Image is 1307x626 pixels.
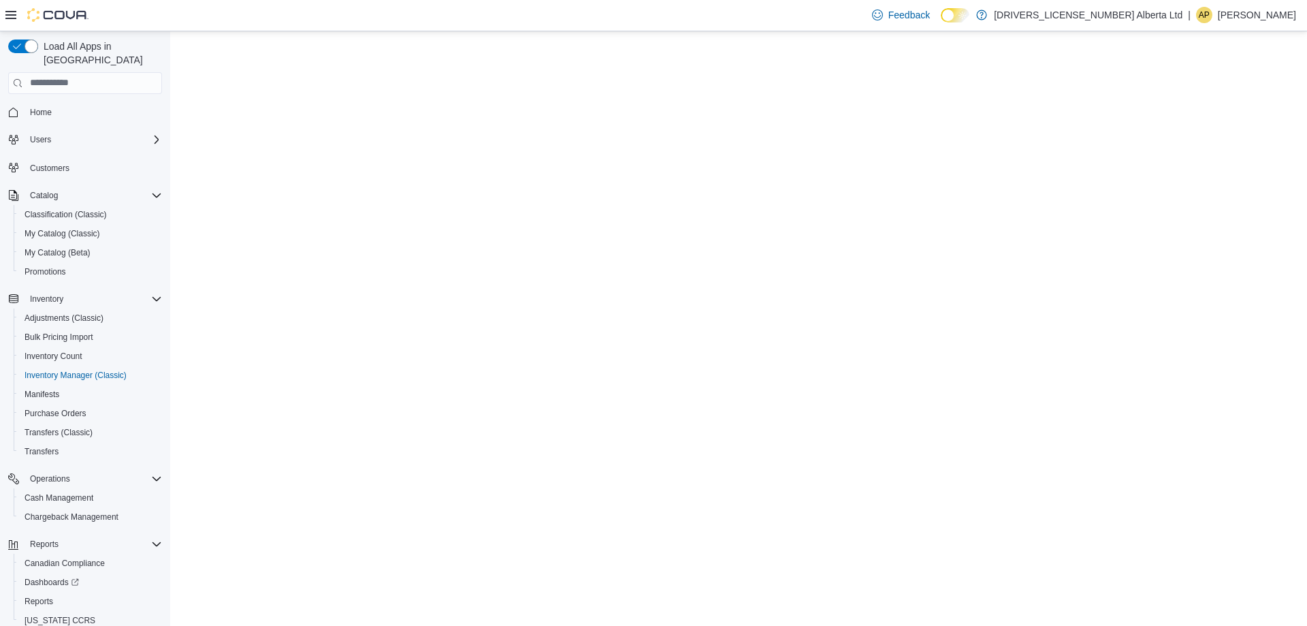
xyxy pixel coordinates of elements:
span: Adjustments (Classic) [19,310,162,326]
span: Operations [30,473,70,484]
span: My Catalog (Beta) [19,245,162,261]
span: Promotions [19,264,162,280]
a: Chargeback Management [19,509,124,525]
button: Transfers [14,442,167,461]
span: Customers [30,163,69,174]
p: | [1188,7,1191,23]
button: Promotions [14,262,167,281]
div: Amanda Pedersen [1196,7,1212,23]
span: Transfers (Classic) [19,424,162,441]
span: Cash Management [25,492,93,503]
a: Reports [19,593,59,610]
span: Classification (Classic) [25,209,107,220]
button: Classification (Classic) [14,205,167,224]
button: Transfers (Classic) [14,423,167,442]
span: Transfers [25,446,59,457]
a: Feedback [867,1,935,29]
span: Promotions [25,266,66,277]
button: Purchase Orders [14,404,167,423]
a: Adjustments (Classic) [19,310,109,326]
span: Cash Management [19,490,162,506]
button: Inventory [25,291,69,307]
span: Inventory [25,291,162,307]
span: Transfers (Classic) [25,427,93,438]
button: My Catalog (Beta) [14,243,167,262]
span: Feedback [888,8,930,22]
span: Home [30,107,52,118]
span: Load All Apps in [GEOGRAPHIC_DATA] [38,40,162,67]
button: Users [3,130,167,149]
span: [US_STATE] CCRS [25,615,95,626]
button: Manifests [14,385,167,404]
span: Classification (Classic) [19,206,162,223]
span: AP [1199,7,1210,23]
button: Inventory [3,289,167,309]
span: Catalog [25,187,162,204]
a: Transfers [19,443,64,460]
span: Canadian Compliance [19,555,162,572]
button: Bulk Pricing Import [14,328,167,347]
a: Home [25,104,57,121]
a: Dashboards [14,573,167,592]
span: Manifests [19,386,162,403]
span: Catalog [30,190,58,201]
button: Reports [14,592,167,611]
a: My Catalog (Beta) [19,245,96,261]
span: Reports [19,593,162,610]
span: Users [25,131,162,148]
a: Inventory Manager (Classic) [19,367,132,384]
a: Cash Management [19,490,99,506]
span: Inventory Count [19,348,162,364]
p: [PERSON_NAME] [1218,7,1296,23]
span: Bulk Pricing Import [19,329,162,345]
span: Dashboards [25,577,79,588]
button: Catalog [25,187,63,204]
input: Dark Mode [941,8,969,22]
button: Reports [25,536,64,552]
span: Inventory [30,294,63,304]
button: Home [3,102,167,122]
button: Canadian Compliance [14,554,167,573]
a: Classification (Classic) [19,206,112,223]
span: Canadian Compliance [25,558,105,569]
span: Inventory Count [25,351,82,362]
button: Adjustments (Classic) [14,309,167,328]
a: Canadian Compliance [19,555,110,572]
button: Customers [3,157,167,177]
span: My Catalog (Classic) [19,225,162,242]
a: Promotions [19,264,71,280]
a: My Catalog (Classic) [19,225,106,242]
a: Customers [25,160,75,176]
button: Operations [3,469,167,488]
span: Purchase Orders [25,408,86,419]
span: Inventory Manager (Classic) [19,367,162,384]
button: Inventory Count [14,347,167,366]
a: Inventory Count [19,348,88,364]
button: Operations [25,471,76,487]
a: Bulk Pricing Import [19,329,99,345]
button: Users [25,131,57,148]
button: Inventory Manager (Classic) [14,366,167,385]
button: Chargeback Management [14,507,167,527]
span: Inventory Manager (Classic) [25,370,127,381]
span: Reports [25,596,53,607]
span: Chargeback Management [19,509,162,525]
button: Cash Management [14,488,167,507]
span: Home [25,104,162,121]
button: My Catalog (Classic) [14,224,167,243]
button: Catalog [3,186,167,205]
span: Reports [30,539,59,550]
span: Chargeback Management [25,512,118,522]
span: Operations [25,471,162,487]
span: Transfers [19,443,162,460]
a: Transfers (Classic) [19,424,98,441]
a: Manifests [19,386,65,403]
span: Purchase Orders [19,405,162,422]
span: Customers [25,159,162,176]
span: Dashboards [19,574,162,591]
img: Cova [27,8,88,22]
span: Adjustments (Classic) [25,313,103,324]
span: Bulk Pricing Import [25,332,93,343]
span: My Catalog (Classic) [25,228,100,239]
